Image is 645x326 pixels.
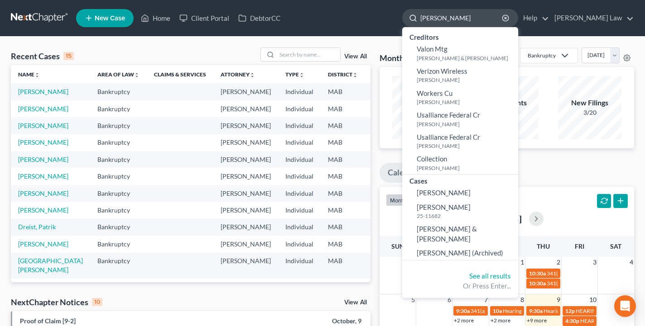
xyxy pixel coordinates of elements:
[556,257,561,268] span: 2
[90,100,147,117] td: Bankruptcy
[417,67,467,75] span: Verizon Wireless
[417,111,480,119] span: Usalliance Federal Cr
[136,10,175,26] a: Home
[90,279,147,313] td: Bankruptcy
[254,317,361,326] div: October, 9
[547,280,634,287] span: 341(a) meeting for [PERSON_NAME]
[588,294,597,305] span: 10
[18,122,68,129] a: [PERSON_NAME]
[447,294,452,305] span: 6
[328,71,358,78] a: Districtunfold_more
[90,202,147,218] td: Bankruptcy
[321,253,365,279] td: MAB
[90,236,147,252] td: Bankruptcy
[409,281,511,291] div: Or Press Enter...
[420,9,503,26] input: Search by name...
[547,270,634,277] span: 341(a) meeting for [PERSON_NAME]
[278,279,321,313] td: Individual
[402,130,518,152] a: Usalliance Federal Cr[PERSON_NAME]
[278,134,321,151] td: Individual
[365,134,410,151] td: 7
[92,298,102,306] div: 10
[90,219,147,236] td: Bankruptcy
[469,272,511,280] a: See all results
[529,270,546,277] span: 10:30a
[402,42,518,64] a: Valon Mtg[PERSON_NAME] & [PERSON_NAME]
[528,52,556,59] div: Bankruptcy
[471,307,558,314] span: 341(a) meeting for [PERSON_NAME]
[321,151,365,168] td: MAB
[454,317,474,324] a: +2 more
[63,52,74,60] div: 15
[402,222,518,246] a: [PERSON_NAME] & [PERSON_NAME]
[18,189,68,197] a: [PERSON_NAME]
[365,279,410,313] td: 13
[97,71,140,78] a: Area of Lawunfold_more
[18,206,68,214] a: [PERSON_NAME]
[417,89,452,97] span: Workers Cu
[417,45,448,53] span: Valon Mtg
[213,253,278,279] td: [PERSON_NAME]
[250,72,255,78] i: unfold_more
[365,117,410,134] td: 13
[365,151,410,168] td: 13
[556,294,561,305] span: 9
[321,117,365,134] td: MAB
[380,52,444,63] h3: Monthly Progress
[391,242,404,250] span: Sun
[520,257,525,268] span: 1
[90,185,147,202] td: Bankruptcy
[221,71,255,78] a: Attorneyunfold_more
[493,307,502,314] span: 10a
[491,317,510,324] a: +2 more
[417,164,516,172] small: [PERSON_NAME]
[392,98,456,108] div: New Leads
[519,10,549,26] a: Help
[456,307,470,314] span: 9:30a
[386,194,410,206] button: month
[321,134,365,151] td: MAB
[278,219,321,236] td: Individual
[90,117,147,134] td: Bankruptcy
[417,76,516,84] small: [PERSON_NAME]
[18,88,68,95] a: [PERSON_NAME]
[213,134,278,151] td: [PERSON_NAME]
[18,257,83,274] a: [GEOGRAPHIC_DATA][PERSON_NAME]
[18,105,68,113] a: [PERSON_NAME]
[402,186,518,200] a: [PERSON_NAME]
[558,108,621,117] div: 3/20
[417,189,471,197] span: [PERSON_NAME]
[417,249,503,257] span: [PERSON_NAME] (Archived)
[18,240,68,248] a: [PERSON_NAME]
[11,51,74,61] div: Recent Cases
[90,134,147,151] td: Bankruptcy
[213,236,278,252] td: [PERSON_NAME]
[417,120,516,128] small: [PERSON_NAME]
[18,156,68,163] a: [PERSON_NAME]
[18,138,68,146] a: [PERSON_NAME]
[417,142,516,150] small: [PERSON_NAME]
[278,83,321,100] td: Individual
[575,242,584,250] span: Fri
[18,172,68,180] a: [PERSON_NAME]
[321,219,365,236] td: MAB
[402,64,518,86] a: Verizon Wireless[PERSON_NAME]
[352,72,358,78] i: unfold_more
[213,151,278,168] td: [PERSON_NAME]
[402,152,518,174] a: Collection[PERSON_NAME]
[537,242,550,250] span: Thu
[90,253,147,279] td: Bankruptcy
[417,98,516,106] small: [PERSON_NAME]
[213,219,278,236] td: [PERSON_NAME]
[392,108,456,117] div: 7/50
[321,83,365,100] td: MAB
[417,155,447,163] span: Collection
[529,280,546,287] span: 10:30a
[95,15,125,22] span: New Case
[90,168,147,184] td: Bankruptcy
[410,294,416,305] span: 5
[278,236,321,252] td: Individual
[34,72,40,78] i: unfold_more
[365,185,410,202] td: 13
[278,185,321,202] td: Individual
